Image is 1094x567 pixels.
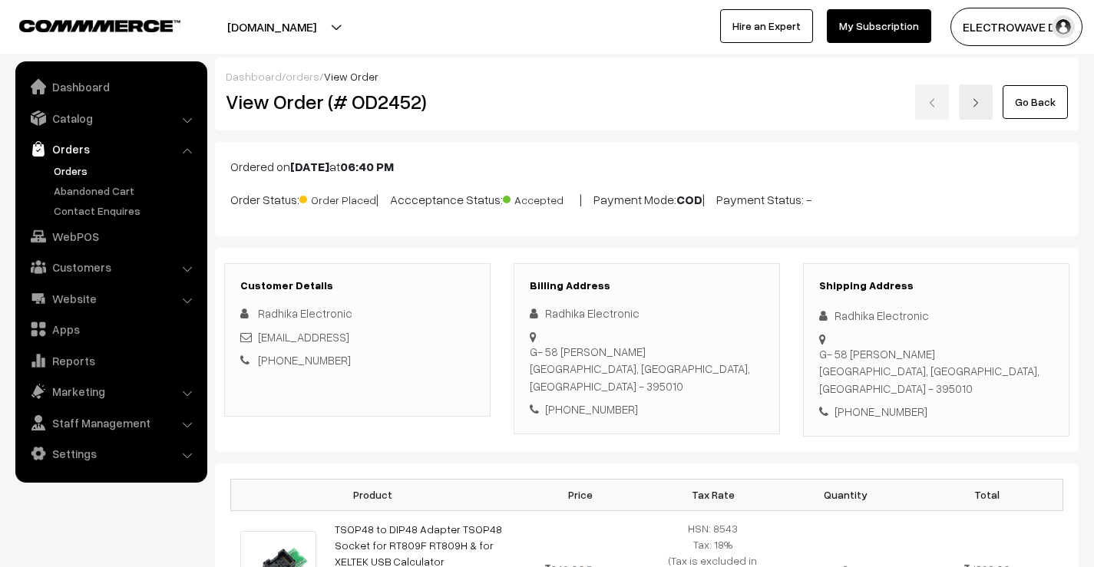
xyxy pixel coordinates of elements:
div: [PHONE_NUMBER] [530,401,764,418]
a: Dashboard [19,73,202,101]
th: Quantity [779,479,911,510]
a: COMMMERCE [19,15,154,34]
a: [PHONE_NUMBER] [258,353,351,367]
img: right-arrow.png [971,98,980,107]
div: Radhika Electronic [819,307,1053,325]
a: Marketing [19,377,202,405]
div: / / [226,68,1068,84]
h3: Shipping Address [819,279,1053,292]
a: Reports [19,347,202,374]
span: Order Placed [299,188,376,208]
th: Tax Rate [646,479,778,510]
p: Order Status: | Accceptance Status: | Payment Mode: | Payment Status: - [230,188,1063,209]
a: Contact Enquires [50,203,202,219]
span: View Order [324,70,378,83]
button: ELECTROWAVE DE… [950,8,1082,46]
a: Apps [19,315,202,343]
a: orders [286,70,319,83]
a: [EMAIL_ADDRESS] [258,330,349,344]
div: [PHONE_NUMBER] [819,403,1053,420]
a: Catalog [19,104,202,132]
th: Price [514,479,646,510]
a: Hire an Expert [720,9,813,43]
th: Product [231,479,515,510]
h2: View Order (# OD2452) [226,90,491,114]
h3: Billing Address [530,279,764,292]
button: [DOMAIN_NAME] [174,8,370,46]
a: Orders [19,135,202,163]
a: Website [19,285,202,312]
div: Radhika Electronic [530,305,764,322]
b: COD [676,192,702,207]
a: Go Back [1003,85,1068,119]
b: [DATE] [290,159,329,174]
p: Ordered on at [230,157,1063,176]
a: Staff Management [19,409,202,437]
span: Accepted [503,188,580,208]
th: Total [911,479,1063,510]
a: Abandoned Cart [50,183,202,199]
a: Settings [19,440,202,467]
a: Orders [50,163,202,179]
b: 06:40 PM [340,159,394,174]
div: G- 58 [PERSON_NAME] [GEOGRAPHIC_DATA], [GEOGRAPHIC_DATA], [GEOGRAPHIC_DATA] - 395010 [530,343,764,395]
img: COMMMERCE [19,20,180,31]
h3: Customer Details [240,279,474,292]
a: Dashboard [226,70,282,83]
a: My Subscription [827,9,931,43]
div: G- 58 [PERSON_NAME] [GEOGRAPHIC_DATA], [GEOGRAPHIC_DATA], [GEOGRAPHIC_DATA] - 395010 [819,345,1053,397]
a: WebPOS [19,223,202,250]
img: user [1052,15,1075,38]
span: Radhika Electronic [258,306,352,320]
a: Customers [19,253,202,281]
